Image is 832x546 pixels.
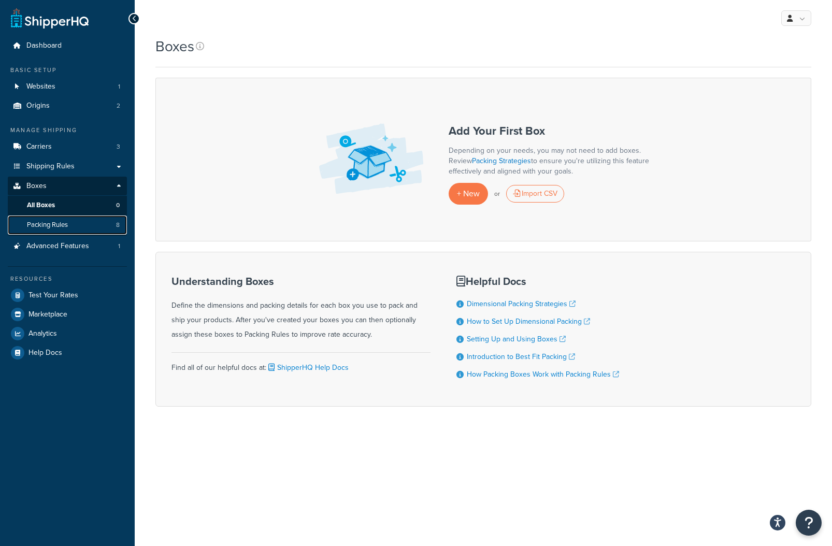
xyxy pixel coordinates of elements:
[8,137,127,156] a: Carriers 3
[28,310,67,319] span: Marketplace
[117,102,120,110] span: 2
[116,201,120,210] span: 0
[457,188,480,199] span: + New
[8,215,127,235] a: Packing Rules 8
[8,177,127,236] li: Boxes
[26,41,62,50] span: Dashboard
[8,324,127,343] a: Analytics
[117,142,120,151] span: 3
[266,362,349,373] a: ShipperHQ Help Docs
[26,162,75,171] span: Shipping Rules
[26,82,55,91] span: Websites
[472,155,531,166] a: Packing Strategies
[467,369,619,380] a: How Packing Boxes Work with Packing Rules
[8,96,127,116] li: Origins
[8,215,127,235] li: Packing Rules
[449,183,488,204] a: + New
[27,201,55,210] span: All Boxes
[155,36,194,56] h1: Boxes
[8,66,127,75] div: Basic Setup
[796,510,822,536] button: Open Resource Center
[8,286,127,305] a: Test Your Rates
[118,242,120,251] span: 1
[28,349,62,357] span: Help Docs
[8,36,127,55] a: Dashboard
[11,8,89,28] a: ShipperHQ Home
[8,96,127,116] a: Origins 2
[467,298,576,309] a: Dimensional Packing Strategies
[8,157,127,176] a: Shipping Rules
[8,196,127,215] li: All Boxes
[8,177,127,196] a: Boxes
[171,276,431,287] h3: Understanding Boxes
[8,237,127,256] li: Advanced Features
[116,221,120,229] span: 8
[28,329,57,338] span: Analytics
[26,142,52,151] span: Carriers
[8,77,127,96] li: Websites
[449,125,656,137] h3: Add Your First Box
[8,196,127,215] a: All Boxes 0
[8,126,127,135] div: Manage Shipping
[467,334,566,344] a: Setting Up and Using Boxes
[26,102,50,110] span: Origins
[456,276,619,287] h3: Helpful Docs
[506,185,564,203] div: Import CSV
[467,316,590,327] a: How to Set Up Dimensional Packing
[8,305,127,324] a: Marketplace
[449,146,656,177] p: Depending on your needs, you may not need to add boxes. Review to ensure you're utilizing this fe...
[8,137,127,156] li: Carriers
[118,82,120,91] span: 1
[26,182,47,191] span: Boxes
[494,186,500,201] p: or
[26,242,89,251] span: Advanced Features
[8,77,127,96] a: Websites 1
[8,237,127,256] a: Advanced Features 1
[28,291,78,300] span: Test Your Rates
[467,351,575,362] a: Introduction to Best Fit Packing
[8,343,127,362] a: Help Docs
[8,275,127,283] div: Resources
[171,276,431,342] div: Define the dimensions and packing details for each box you use to pack and ship your products. Af...
[171,352,431,375] div: Find all of our helpful docs at:
[27,221,68,229] span: Packing Rules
